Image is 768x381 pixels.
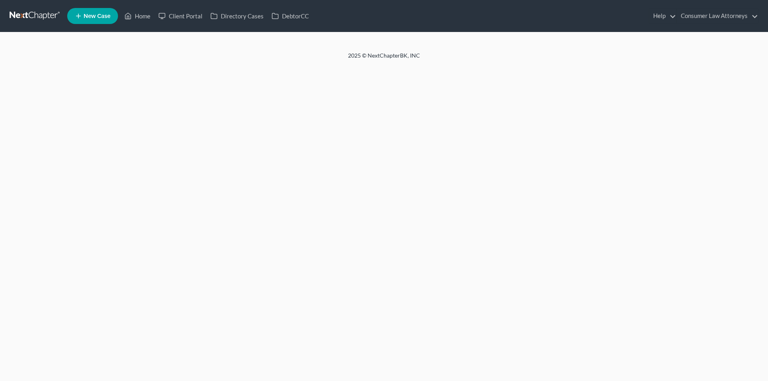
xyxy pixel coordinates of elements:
[649,9,676,23] a: Help
[67,8,118,24] new-legal-case-button: New Case
[154,9,206,23] a: Client Portal
[206,9,268,23] a: Directory Cases
[677,9,758,23] a: Consumer Law Attorneys
[156,52,612,66] div: 2025 © NextChapterBK, INC
[120,9,154,23] a: Home
[268,9,313,23] a: DebtorCC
